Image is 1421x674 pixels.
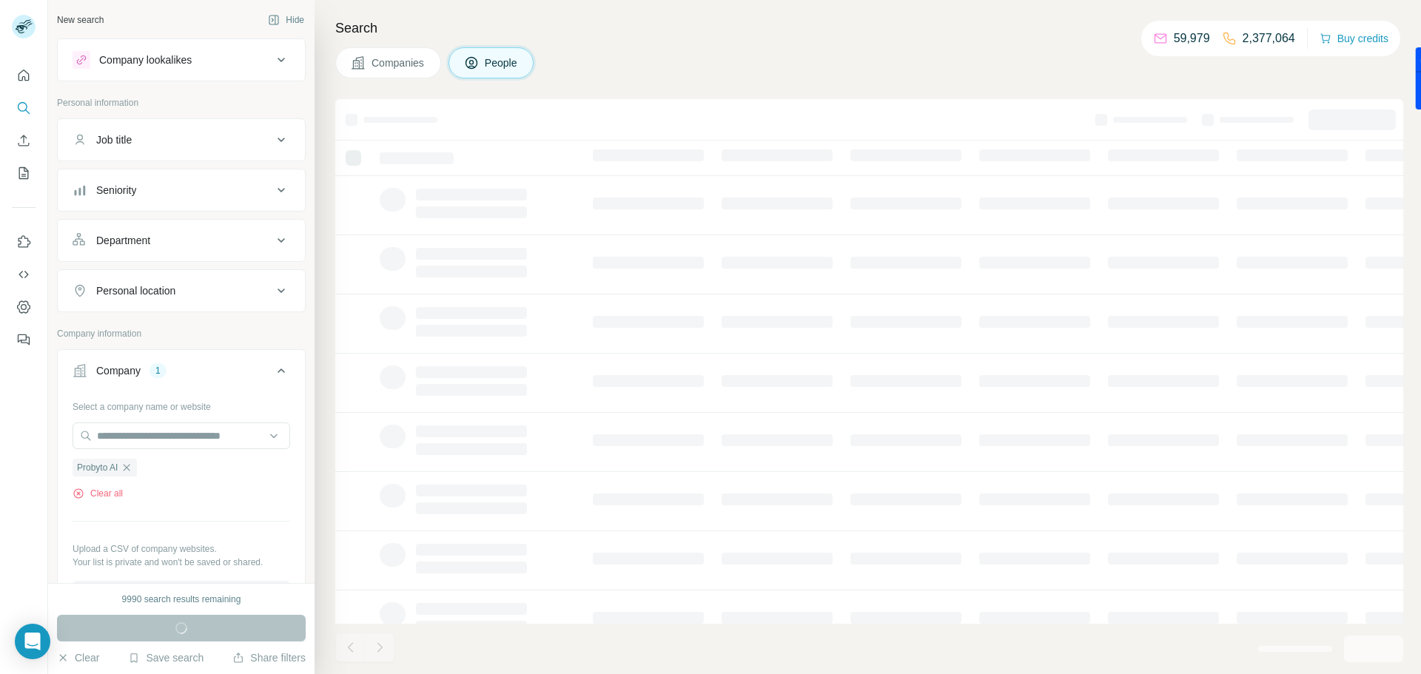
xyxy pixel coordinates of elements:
[57,13,104,27] div: New search
[73,394,290,414] div: Select a company name or website
[15,624,50,659] div: Open Intercom Messenger
[258,9,315,31] button: Hide
[57,327,306,340] p: Company information
[1243,30,1295,47] p: 2,377,064
[1174,30,1210,47] p: 59,979
[1320,28,1388,49] button: Buy credits
[122,593,241,606] div: 9990 search results remaining
[232,650,306,665] button: Share filters
[12,62,36,89] button: Quick start
[99,53,192,67] div: Company lookalikes
[58,273,305,309] button: Personal location
[372,55,426,70] span: Companies
[12,160,36,186] button: My lists
[57,96,306,109] p: Personal information
[128,650,204,665] button: Save search
[12,127,36,154] button: Enrich CSV
[150,364,167,377] div: 1
[73,487,123,500] button: Clear all
[485,55,519,70] span: People
[73,581,290,607] button: Upload a list of companies
[12,261,36,288] button: Use Surfe API
[96,233,150,248] div: Department
[57,650,99,665] button: Clear
[96,132,132,147] div: Job title
[73,542,290,556] p: Upload a CSV of company websites.
[73,556,290,569] p: Your list is private and won't be saved or shared.
[12,95,36,121] button: Search
[77,461,118,474] span: Probyto AI
[12,294,36,320] button: Dashboard
[96,183,136,198] div: Seniority
[12,326,36,353] button: Feedback
[58,122,305,158] button: Job title
[58,353,305,394] button: Company1
[96,283,175,298] div: Personal location
[12,229,36,255] button: Use Surfe on LinkedIn
[335,18,1403,38] h4: Search
[58,172,305,208] button: Seniority
[58,223,305,258] button: Department
[58,42,305,78] button: Company lookalikes
[96,363,141,378] div: Company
